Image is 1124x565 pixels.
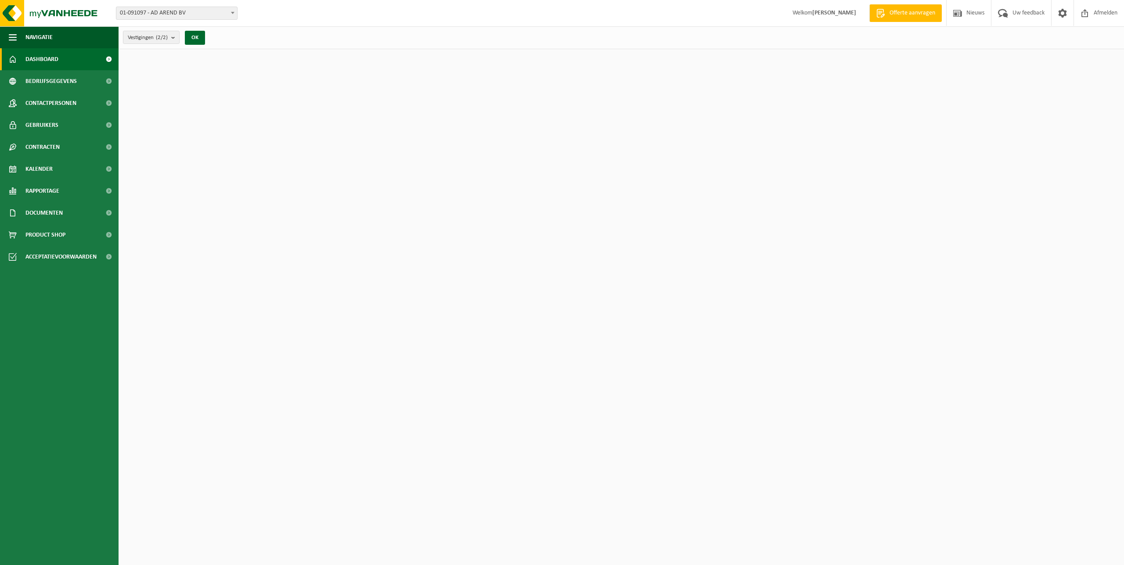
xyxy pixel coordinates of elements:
button: Vestigingen(2/2) [123,31,180,44]
span: Product Shop [25,224,65,246]
button: OK [185,31,205,45]
span: Navigatie [25,26,53,48]
count: (2/2) [156,35,168,40]
span: Offerte aanvragen [887,9,937,18]
a: Offerte aanvragen [869,4,942,22]
span: 01-091097 - AD AREND BV [116,7,238,20]
iframe: chat widget [4,546,147,565]
span: Acceptatievoorwaarden [25,246,97,268]
span: Rapportage [25,180,59,202]
span: Contactpersonen [25,92,76,114]
strong: [PERSON_NAME] [812,10,856,16]
span: Documenten [25,202,63,224]
span: Dashboard [25,48,58,70]
span: Contracten [25,136,60,158]
span: Vestigingen [128,31,168,44]
span: Kalender [25,158,53,180]
span: 01-091097 - AD AREND BV [116,7,237,19]
span: Bedrijfsgegevens [25,70,77,92]
span: Gebruikers [25,114,58,136]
